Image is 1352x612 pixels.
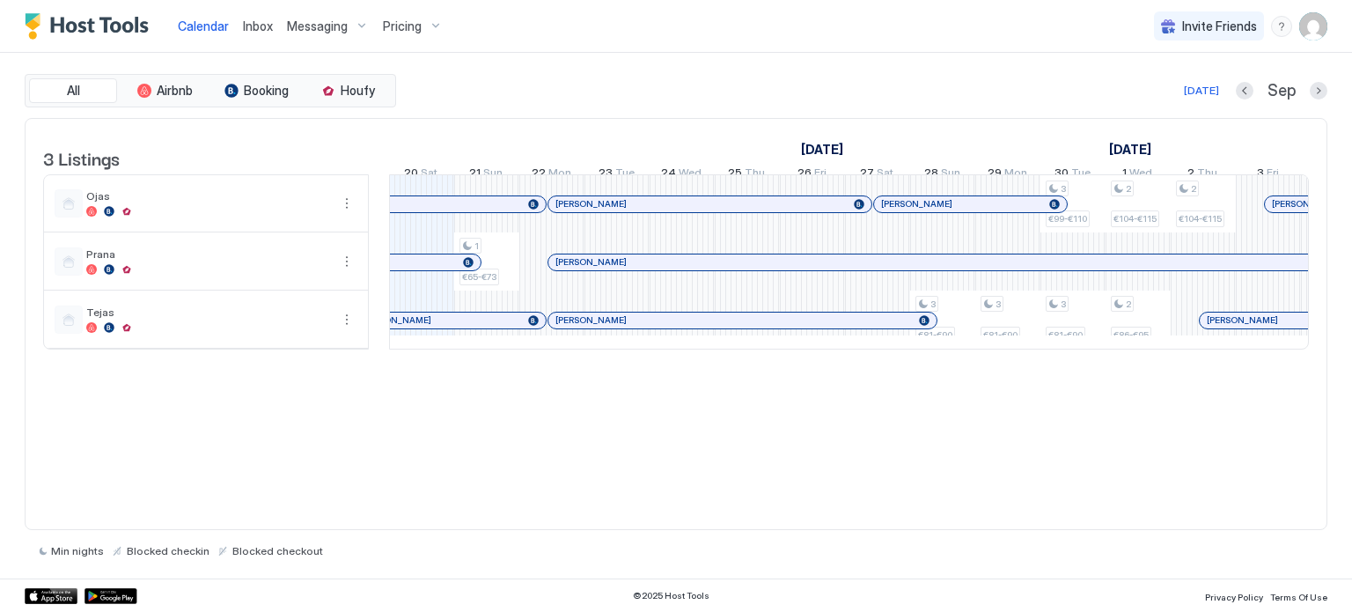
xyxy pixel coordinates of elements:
[860,166,874,184] span: 27
[1271,16,1292,37] div: menu
[1299,12,1327,41] div: User profile
[360,314,431,326] span: [PERSON_NAME]
[383,18,422,34] span: Pricing
[679,166,702,184] span: Wed
[548,166,571,184] span: Mon
[856,162,898,188] a: September 27, 2025
[1061,183,1066,195] span: 3
[1270,592,1327,602] span: Terms Of Use
[336,193,357,214] div: menu
[1270,586,1327,605] a: Terms Of Use
[983,329,1018,341] span: €81-€90
[1184,83,1219,99] div: [DATE]
[1105,136,1156,162] a: October 1, 2025
[615,166,635,184] span: Tue
[25,74,396,107] div: tab-group
[1061,299,1066,310] span: 3
[724,162,769,188] a: September 25, 2025
[1118,162,1157,188] a: October 1, 2025
[25,13,157,40] a: Host Tools Logo
[1207,314,1278,326] span: [PERSON_NAME]
[244,83,289,99] span: Booking
[29,78,117,103] button: All
[43,144,120,171] span: 3 Listings
[483,166,503,184] span: Sun
[465,162,507,188] a: September 21, 2025
[212,78,300,103] button: Booking
[474,240,479,252] span: 1
[797,166,812,184] span: 26
[1272,198,1343,210] span: [PERSON_NAME]
[1236,82,1253,100] button: Previous month
[918,329,952,341] span: €81-€90
[51,544,104,557] span: Min nights
[304,78,392,103] button: Houfy
[877,166,893,184] span: Sat
[1113,213,1157,225] span: €104-€115
[127,544,209,557] span: Blocked checkin
[336,309,357,330] button: More options
[1181,80,1222,101] button: [DATE]
[996,299,1001,310] span: 3
[1267,166,1279,184] span: Fri
[336,251,357,272] div: menu
[797,136,848,162] a: September 5, 2025
[661,166,676,184] span: 24
[84,588,137,604] a: Google Play Store
[400,162,442,188] a: September 20, 2025
[1310,82,1327,100] button: Next month
[404,166,418,184] span: 20
[988,166,1002,184] span: 29
[532,166,546,184] span: 22
[1197,166,1217,184] span: Thu
[920,162,965,188] a: September 28, 2025
[599,166,613,184] span: 23
[881,198,952,210] span: [PERSON_NAME]
[1048,213,1087,225] span: €99-€110
[86,189,329,203] span: Ojas
[287,18,348,34] span: Messaging
[1183,162,1222,188] a: October 2, 2025
[178,18,229,33] span: Calendar
[1182,18,1257,34] span: Invite Friends
[814,166,827,184] span: Fri
[1191,183,1196,195] span: 2
[1004,166,1027,184] span: Mon
[594,162,639,188] a: September 23, 2025
[793,162,831,188] a: September 26, 2025
[86,306,329,319] span: Tejas
[1050,162,1095,188] a: September 30, 2025
[1129,166,1152,184] span: Wed
[469,166,481,184] span: 21
[157,83,193,99] span: Airbnb
[555,256,627,268] span: [PERSON_NAME]
[86,247,329,261] span: Prana
[1205,592,1263,602] span: Privacy Policy
[1179,213,1222,225] span: €104-€115
[1071,166,1091,184] span: Tue
[25,588,77,604] a: App Store
[336,193,357,214] button: More options
[1205,586,1263,605] a: Privacy Policy
[555,198,627,210] span: [PERSON_NAME]
[243,18,273,33] span: Inbox
[745,166,765,184] span: Thu
[336,309,357,330] div: menu
[983,162,1032,188] a: September 29, 2025
[462,271,496,283] span: €65-€73
[1054,166,1069,184] span: 30
[1126,183,1131,195] span: 2
[121,78,209,103] button: Airbnb
[633,590,709,601] span: © 2025 Host Tools
[1048,329,1083,341] span: €81-€90
[1113,329,1149,341] span: €86-€95
[941,166,960,184] span: Sun
[924,166,938,184] span: 28
[421,166,437,184] span: Sat
[178,17,229,35] a: Calendar
[1187,166,1194,184] span: 2
[930,299,936,310] span: 3
[232,544,323,557] span: Blocked checkout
